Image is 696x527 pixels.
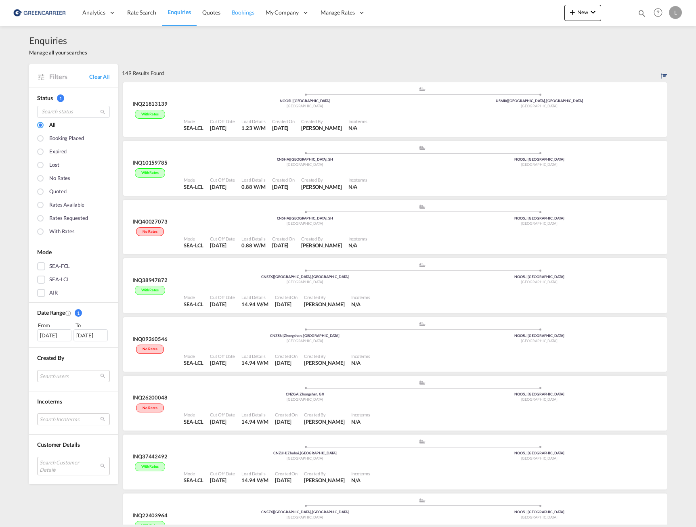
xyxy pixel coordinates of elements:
div: Load Details [241,118,266,124]
div: To [75,321,110,329]
span: | [286,451,287,455]
div: 30 Sep 2025 [275,301,298,308]
div: Mode [184,471,203,477]
input: Search status [37,106,110,118]
div: INQ21813139With rates assets/icons/custom/ship-fill.svgassets/icons/custom/roll-o-plane.svgOrigin... [122,82,667,141]
md-icon: assets/icons/custom/ship-fill.svg [417,263,427,267]
div: From [37,321,73,329]
div: 1 Oct 2025 [210,242,235,249]
div: 1.23 W/M [241,124,266,132]
span: NOOSL [GEOGRAPHIC_DATA] [514,451,564,455]
div: No rates [136,227,164,236]
div: 30 Sep 2025 [272,183,295,190]
div: Mode [184,294,203,300]
div: Mode [184,353,203,359]
div: INQ09260546 [132,335,168,343]
div: Created On [275,353,298,359]
span: [GEOGRAPHIC_DATA] [287,339,323,343]
span: | [289,157,290,161]
span: [GEOGRAPHIC_DATA] [521,456,558,460]
span: Customer Details [37,441,80,448]
div: L [669,6,682,19]
div: SEA-LCL [184,242,203,249]
span: Manage Rates [321,8,355,17]
div: Load Details [241,471,268,477]
span: [GEOGRAPHIC_DATA] [287,456,323,460]
span: | [526,392,528,396]
div: Cut Off Date [210,412,235,418]
div: Lars Koren [301,124,342,132]
span: [PERSON_NAME] [301,184,342,190]
span: Quotes [202,9,220,16]
span: CNZUH Zhuhai, [GEOGRAPHIC_DATA] [273,451,337,455]
div: Created By [304,353,345,359]
div: SEA-LCL [184,124,203,132]
div: Incoterms [351,353,370,359]
span: Enquiries [29,34,87,47]
span: Bookings [232,9,254,16]
div: 30 Sep 2025 [275,418,298,425]
div: 0.88 W/M [241,183,266,190]
div: Cut Off Date [210,471,235,477]
div: INQ40027073 [132,218,168,225]
span: [GEOGRAPHIC_DATA] [521,162,558,167]
span: | [273,274,274,279]
span: 1 [75,309,82,317]
div: 30 Sep 2025 [210,183,235,190]
span: [PERSON_NAME] [304,360,345,366]
span: My Company [266,8,299,17]
span: [PERSON_NAME] [301,242,342,249]
div: SEA-FCL [49,262,70,270]
img: e39c37208afe11efa9cb1d7a6ea7d6f5.png [12,4,67,22]
span: [DATE] [210,184,226,190]
div: Per Kristian Edvartsen [301,242,342,249]
span: | [273,510,274,514]
div: N/A [351,359,361,366]
span: [PERSON_NAME] [304,301,345,307]
div: 30 Sep 2025 [210,359,235,366]
div: AIR [49,289,58,297]
div: N/A [348,124,358,132]
div: Cut Off Date [210,177,235,183]
div: With rates [49,228,75,236]
span: [GEOGRAPHIC_DATA] [287,162,323,167]
span: [GEOGRAPHIC_DATA] [287,515,323,519]
span: CNSZX [GEOGRAPHIC_DATA], [GEOGRAPHIC_DATA] [261,510,349,514]
div: Incoterms [348,118,367,124]
div: Lost [49,161,59,170]
span: | [298,392,300,396]
span: NOOSL [GEOGRAPHIC_DATA] [514,274,564,279]
span: NOOSL [GEOGRAPHIC_DATA] [280,98,330,103]
span: [PERSON_NAME] [304,477,345,483]
div: [DATE] [37,329,71,341]
md-icon: icon-plus 400-fg [568,7,577,17]
div: No rates [49,174,70,183]
span: Mode [37,249,52,255]
div: 14.94 W/M [241,359,268,366]
span: [DATE] [210,477,226,483]
div: With rates [135,286,165,295]
div: N/A [351,418,361,425]
span: USMIA [GEOGRAPHIC_DATA], [GEOGRAPHIC_DATA] [496,98,583,103]
div: Per Kristian Edvartsen [304,301,345,308]
div: 30 Sep 2025 [210,418,235,425]
span: [GEOGRAPHIC_DATA] [521,280,558,284]
div: Rates Requested [49,214,88,223]
span: [GEOGRAPHIC_DATA] [521,397,558,402]
span: | [526,216,528,220]
div: INQ37442492 [132,453,168,460]
div: Cut Off Date [210,118,235,124]
div: icon-magnify [637,9,646,21]
div: Per Kristian Edvartsen [304,418,345,425]
span: [DATE] [275,360,291,366]
span: Enquiries [168,8,191,15]
div: Created By [301,118,342,124]
div: Created On [272,177,295,183]
span: | [283,333,284,338]
div: 30 Sep 2025 [272,242,295,249]
div: 0.88 W/M [241,242,266,249]
div: N/A [351,477,361,484]
span: From To [DATE][DATE] [37,321,110,341]
div: Load Details [241,412,268,418]
button: icon-plus 400-fgNewicon-chevron-down [564,5,601,21]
